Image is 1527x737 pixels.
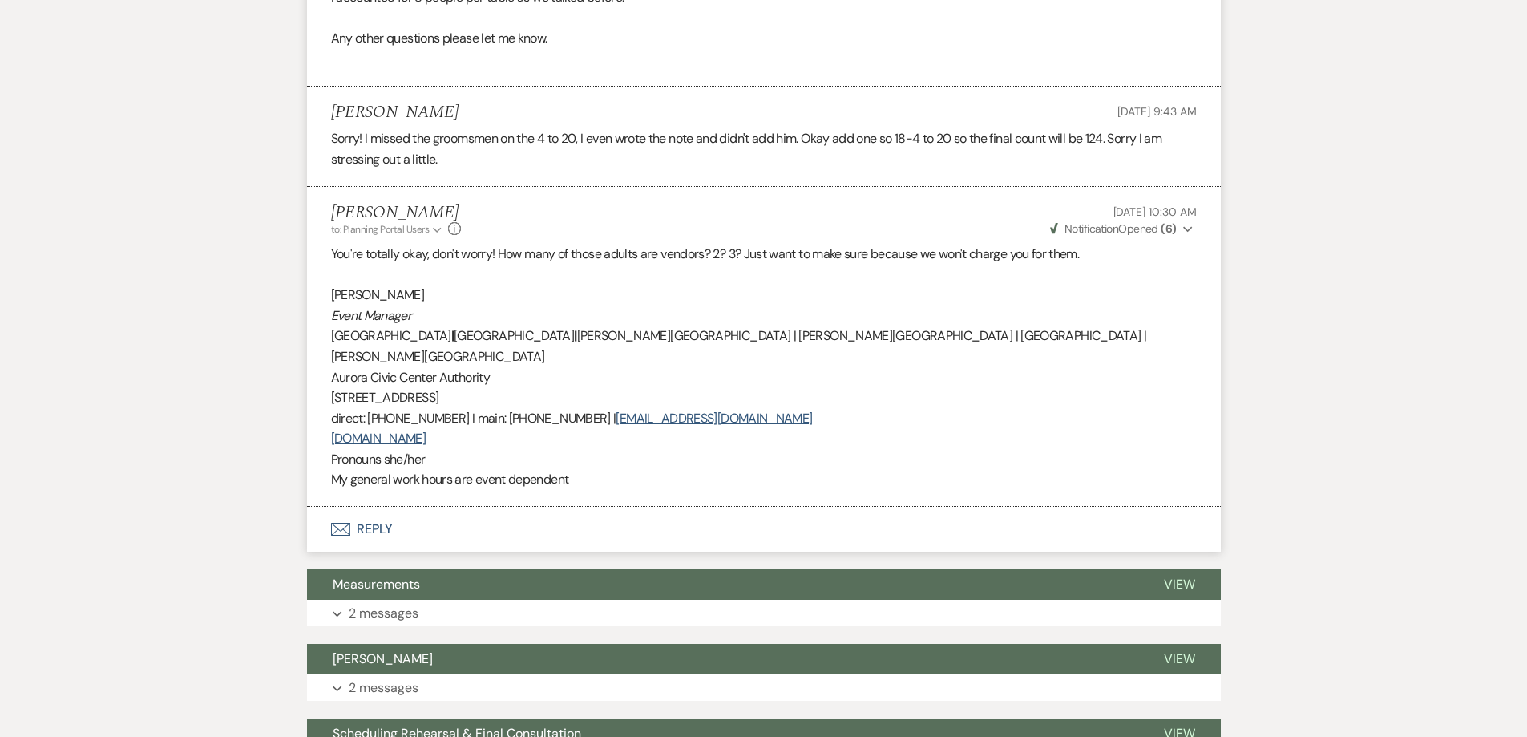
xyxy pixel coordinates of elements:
button: Measurements [307,569,1138,600]
span: [DATE] 9:43 AM [1117,104,1196,119]
button: [PERSON_NAME] [307,644,1138,674]
button: 2 messages [307,674,1221,702]
p: Sorry! I missed the groomsmen on the 4 to 20, I even wrote the note and didn't add him. Okay add ... [331,128,1197,169]
span: [PERSON_NAME] [333,650,433,667]
button: to: Planning Portal Users [331,222,445,237]
span: to: Planning Portal Users [331,223,430,236]
p: You're totally okay, don't worry! How many of those adults are vendors? 2? 3? Just want to make s... [331,244,1197,265]
a: [EMAIL_ADDRESS][DOMAIN_NAME] [616,410,812,427]
span: [GEOGRAPHIC_DATA] [331,327,451,344]
a: [DOMAIN_NAME] [331,430,426,447]
strong: | [574,327,576,344]
strong: | [451,327,454,344]
button: 2 messages [307,600,1221,627]
em: Event Manager [331,307,412,324]
span: Aurora Civic Center Authority [331,369,490,386]
button: Reply [307,507,1221,552]
span: [STREET_ADDRESS] [331,389,439,406]
span: View [1164,576,1195,593]
span: Notification [1064,221,1118,236]
span: Opened [1050,221,1177,236]
p: 2 messages [349,678,418,699]
strong: ( 6 ) [1161,221,1176,236]
p: 2 messages [349,603,418,624]
span: Pronouns she/her [331,451,426,468]
h5: [PERSON_NAME] [331,103,459,123]
span: View [1164,650,1195,667]
span: [DATE] 10:30 AM [1113,204,1197,219]
span: [PERSON_NAME][GEOGRAPHIC_DATA] | [PERSON_NAME][GEOGRAPHIC_DATA] | [GEOGRAPHIC_DATA] | [PERSON_NAM... [331,327,1147,365]
span: [PERSON_NAME] [331,286,425,303]
span: [GEOGRAPHIC_DATA] [454,327,574,344]
button: View [1138,569,1221,600]
p: Any other questions please let me know. [331,28,1197,49]
button: View [1138,644,1221,674]
span: My general work hours are event dependent [331,471,569,488]
button: NotificationOpened (6) [1048,221,1197,237]
span: direct: [PHONE_NUMBER] I main: [PHONE_NUMBER] | [331,410,616,427]
span: Measurements [333,576,420,593]
h5: [PERSON_NAME] [331,203,462,223]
